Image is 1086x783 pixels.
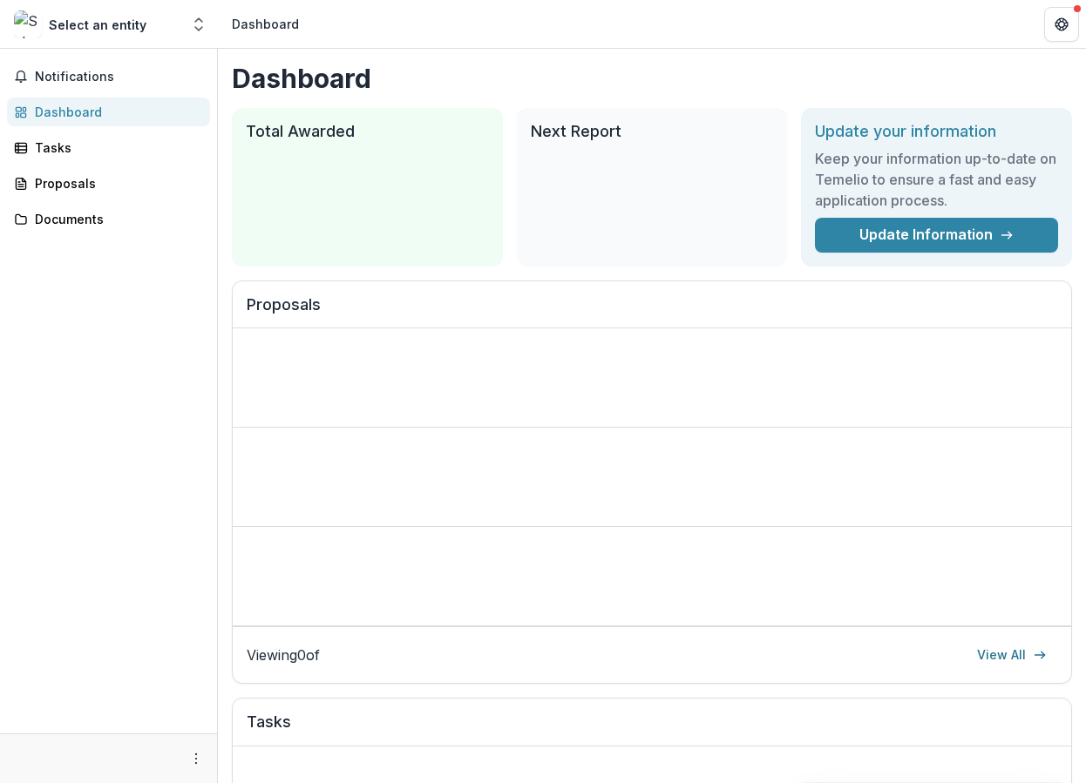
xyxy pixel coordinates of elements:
img: Select an entity [14,10,42,38]
h2: Tasks [247,712,1057,746]
div: Documents [35,210,196,228]
a: View All [967,641,1057,669]
a: Tasks [7,133,210,162]
a: Dashboard [7,98,210,126]
h2: Next Report [531,122,774,141]
span: Notifications [35,70,203,84]
div: Dashboard [35,103,196,121]
h2: Update your information [815,122,1058,141]
h3: Keep your information up-to-date on Temelio to ensure a fast and easy application process. [815,148,1058,211]
div: Dashboard [232,15,299,33]
a: Documents [7,205,210,233]
div: Select an entity [49,16,146,34]
p: Viewing 0 of [247,645,320,665]
h2: Total Awarded [246,122,489,141]
button: Open entity switcher [187,7,211,42]
button: Get Help [1044,7,1079,42]
button: More [186,748,207,769]
button: Notifications [7,63,210,91]
h1: Dashboard [232,63,1072,94]
a: Update Information [815,218,1058,253]
nav: breadcrumb [225,11,306,37]
a: Proposals [7,169,210,198]
h2: Proposals [247,295,1057,328]
div: Proposals [35,174,196,192]
div: Tasks [35,138,196,157]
